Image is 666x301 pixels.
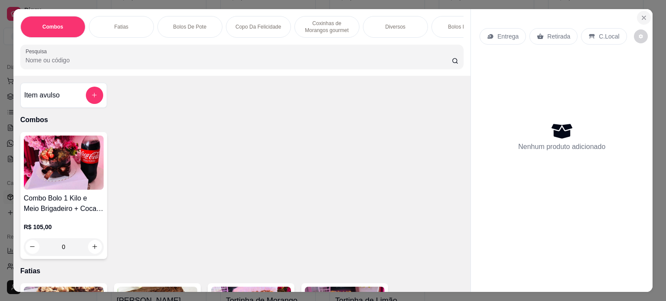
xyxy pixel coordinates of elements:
h4: Combo Bolo 1 Kilo e Meio Brigadeiro + Coca Cola 2 litros Original [24,193,104,214]
p: Fatias [114,23,128,30]
p: Combos [42,23,63,30]
p: Bolos De Pote [173,23,206,30]
p: Combos [20,115,464,125]
p: Nenhum produto adicionado [518,142,605,152]
button: decrease-product-quantity [26,240,39,254]
h4: Item avulso [24,90,60,100]
p: Bolos Inteiros [448,23,480,30]
button: Close [637,11,651,25]
button: increase-product-quantity [88,240,102,254]
input: Pesquisa [26,56,452,65]
label: Pesquisa [26,48,50,55]
img: product-image [24,136,104,190]
p: C.Local [599,32,619,41]
p: Fatias [20,266,464,276]
p: R$ 105,00 [24,223,104,231]
p: Copo Da Felicidade [235,23,281,30]
p: Entrega [497,32,519,41]
button: add-separate-item [86,87,103,104]
button: decrease-product-quantity [634,29,648,43]
p: Coxinhas de Morangos gourmet [302,20,352,34]
p: Diversos [385,23,405,30]
p: Retirada [547,32,570,41]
